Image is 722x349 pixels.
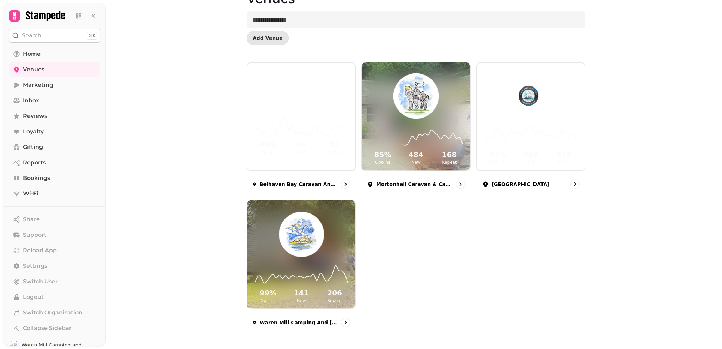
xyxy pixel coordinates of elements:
p: Waren Mill Camping and [GEOGRAPHIC_DATA] [259,319,338,326]
span: Loyalty [23,127,44,136]
a: Switch Organisation [9,306,100,320]
p: Opt-ins [253,149,283,155]
span: Gifting [23,143,43,151]
p: New [401,160,431,165]
a: Loyalty [9,125,100,139]
h2: 206 [319,288,350,298]
button: Search⌘K [9,29,100,43]
svg: go to [342,319,349,326]
a: Reviews [9,109,100,123]
span: Switch User [23,277,58,286]
span: Reload App [23,246,57,255]
p: Repeat [434,160,464,165]
img: Mortonhall Caravan & Camping [375,73,457,119]
a: Home [9,47,100,61]
h2: 89 % [253,139,283,149]
div: ⌘K [87,32,97,40]
h2: 52 [319,139,350,149]
span: Wi-Fi [23,189,38,198]
button: Logout [9,290,100,304]
span: Share [23,215,40,224]
span: Venues [23,65,44,74]
button: Switch User [9,275,100,289]
h2: 87 % [483,149,513,159]
img: Tantallon Park [490,73,571,118]
p: Belhaven Bay Caravan and [GEOGRAPHIC_DATA] [259,181,338,188]
a: Bookings [9,171,100,185]
button: Reload App [9,243,100,258]
h2: 46 [286,139,317,149]
a: Reports [9,156,100,170]
span: Waren Mill Camping and [GEOGRAPHIC_DATA] [22,343,100,348]
p: New [286,149,317,155]
p: Repeat [319,298,350,303]
a: Waren Mill Camping and Caravan ParkWaren Mill Camping and Caravan Park99%Opt-ins141New206RepeatWa... [247,200,356,332]
span: Settings [23,262,47,270]
span: Collapse Sidebar [23,324,72,332]
a: Mortonhall Caravan & CampingMortonhall Caravan & Camping85%Opt-ins484New168RepeatMortonhall Carav... [361,62,470,194]
svg: go to [571,181,579,188]
h2: 275 [549,149,579,159]
p: Mortonhall Caravan & Camping [376,181,453,188]
h2: 168 [434,150,464,160]
svg: go to [342,181,349,188]
p: Repeat [319,149,350,155]
a: Gifting [9,140,100,154]
span: Logout [23,293,44,301]
button: Add Venue [247,31,289,45]
span: Reviews [23,112,47,120]
span: Add Venue [253,36,283,41]
h2: 368 [515,149,546,159]
img: Waren Mill Camping and Caravan Park [261,212,342,257]
h2: 99 % [253,288,283,298]
p: New [515,159,546,165]
a: Marketing [9,78,100,92]
span: Reports [23,158,46,167]
p: Opt-ins [253,298,283,303]
p: Opt-ins [483,159,513,165]
button: Collapse Sidebar [9,321,100,335]
svg: go to [457,181,464,188]
h2: 484 [401,150,431,160]
p: [GEOGRAPHIC_DATA] [492,181,550,188]
span: Bookings [23,174,50,182]
span: Marketing [23,81,53,89]
a: Tantallon Park87%Opt-ins368New275Repeat[GEOGRAPHIC_DATA] [476,62,585,194]
span: Home [23,50,41,58]
p: Opt-ins [367,160,398,165]
button: Share [9,212,100,227]
p: New [286,298,316,303]
span: Inbox [23,96,39,105]
a: Venues [9,62,100,77]
a: 89%Opt-ins46New52RepeatBelhaven Bay Caravan and [GEOGRAPHIC_DATA] [247,62,356,194]
h2: 141 [286,288,316,298]
a: Wi-Fi [9,187,100,201]
span: Switch Organisation [23,308,82,317]
a: Inbox [9,94,100,108]
button: Support [9,228,100,242]
p: Repeat [549,159,579,165]
a: Settings [9,259,100,273]
span: Support [23,231,47,239]
p: Search [22,31,41,40]
h2: 85 % [367,150,398,160]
